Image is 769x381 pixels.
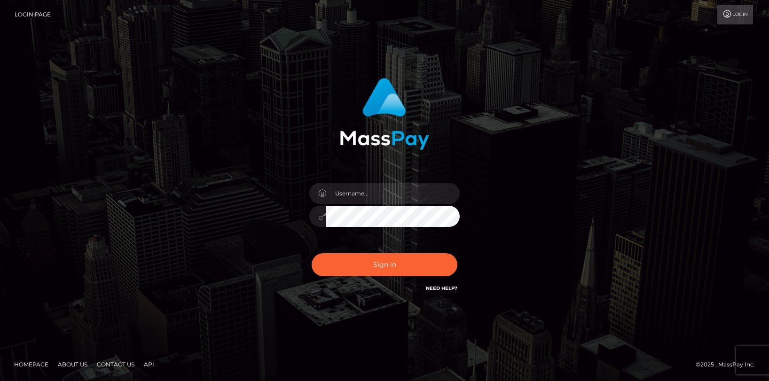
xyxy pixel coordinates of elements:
[426,285,457,291] a: Need Help?
[717,5,753,24] a: Login
[326,183,460,204] input: Username...
[10,357,52,372] a: Homepage
[140,357,158,372] a: API
[54,357,91,372] a: About Us
[340,78,429,150] img: MassPay Login
[93,357,138,372] a: Contact Us
[312,253,457,276] button: Sign in
[15,5,51,24] a: Login Page
[696,359,762,370] div: © 2025 , MassPay Inc.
